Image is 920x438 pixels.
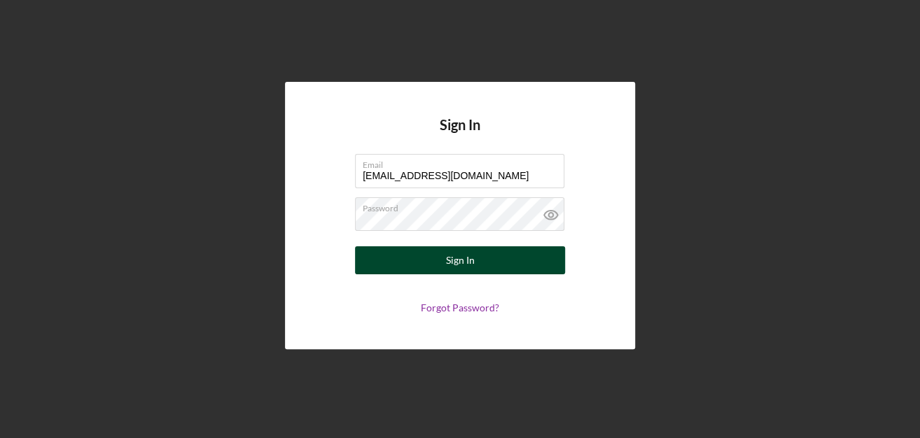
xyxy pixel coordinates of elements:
div: Sign In [446,246,475,274]
h4: Sign In [440,117,480,154]
a: Forgot Password? [421,302,499,313]
button: Sign In [355,246,565,274]
label: Password [363,198,564,213]
label: Email [363,155,564,170]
